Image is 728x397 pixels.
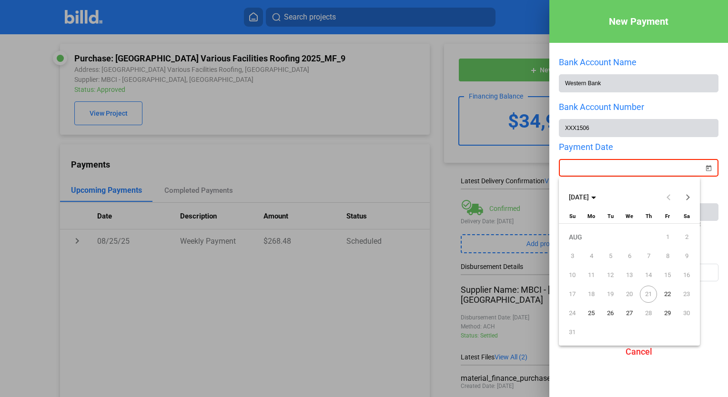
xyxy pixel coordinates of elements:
button: August 25, 2025 [582,304,601,323]
button: August 23, 2025 [677,285,696,304]
span: [DATE] [569,193,589,201]
span: 20 [621,286,638,303]
span: 3 [564,248,581,265]
span: 8 [659,248,676,265]
button: August 30, 2025 [677,304,696,323]
button: August 15, 2025 [658,266,677,285]
span: 6 [621,248,638,265]
button: August 20, 2025 [620,285,639,304]
span: 4 [583,248,600,265]
button: August 19, 2025 [601,285,620,304]
span: 9 [678,248,695,265]
button: August 24, 2025 [563,304,582,323]
button: August 2, 2025 [677,228,696,247]
span: Su [569,213,576,219]
span: 26 [602,305,619,322]
button: August 13, 2025 [620,266,639,285]
button: August 22, 2025 [658,285,677,304]
span: 30 [678,305,695,322]
button: August 18, 2025 [582,285,601,304]
button: August 12, 2025 [601,266,620,285]
button: August 10, 2025 [563,266,582,285]
span: 19 [602,286,619,303]
span: Th [646,213,652,219]
button: August 3, 2025 [563,247,582,266]
span: 12 [602,267,619,284]
span: 31 [564,324,581,341]
button: August 17, 2025 [563,285,582,304]
span: 14 [640,267,657,284]
span: 18 [583,286,600,303]
button: August 31, 2025 [563,323,582,342]
span: 29 [659,305,676,322]
span: 10 [564,267,581,284]
span: 25 [583,305,600,322]
span: 2 [678,228,695,246]
button: August 7, 2025 [639,247,658,266]
span: 21 [640,286,657,303]
span: 17 [564,286,581,303]
span: 13 [621,267,638,284]
button: August 11, 2025 [582,266,601,285]
span: 22 [659,286,676,303]
button: August 28, 2025 [639,304,658,323]
span: Sa [684,213,690,219]
span: 5 [602,248,619,265]
button: August 1, 2025 [658,228,677,247]
button: August 29, 2025 [658,304,677,323]
span: 16 [678,267,695,284]
span: Tu [607,213,614,219]
button: Next month [678,188,698,207]
button: August 6, 2025 [620,247,639,266]
button: August 27, 2025 [620,304,639,323]
span: 7 [640,248,657,265]
button: August 26, 2025 [601,304,620,323]
span: 27 [621,305,638,322]
button: August 14, 2025 [639,266,658,285]
span: 15 [659,267,676,284]
button: August 8, 2025 [658,247,677,266]
button: August 5, 2025 [601,247,620,266]
span: 11 [583,267,600,284]
button: August 16, 2025 [677,266,696,285]
span: 23 [678,286,695,303]
span: Mo [587,213,595,219]
span: We [626,213,633,219]
span: 1 [659,228,676,246]
span: Fr [665,213,670,219]
span: 24 [564,305,581,322]
button: August 4, 2025 [582,247,601,266]
button: August 9, 2025 [677,247,696,266]
span: 28 [640,305,657,322]
button: Choose month and year [565,189,600,206]
td: AUG [563,228,658,247]
button: August 21, 2025 [639,285,658,304]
